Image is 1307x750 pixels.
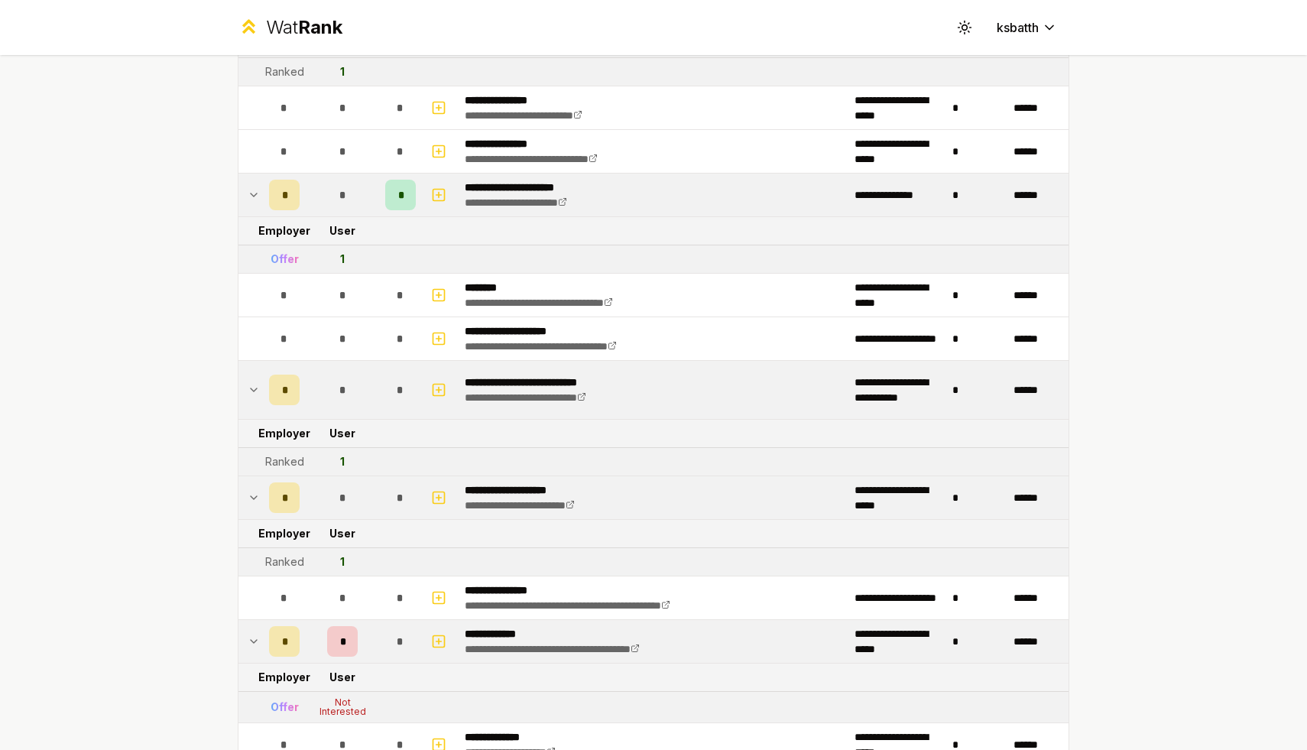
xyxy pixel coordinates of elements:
[265,554,304,570] div: Ranked
[340,554,345,570] div: 1
[340,64,345,80] div: 1
[306,217,379,245] td: User
[265,454,304,469] div: Ranked
[306,664,379,691] td: User
[263,664,306,691] td: Employer
[271,700,299,715] div: Offer
[263,420,306,447] td: Employer
[265,64,304,80] div: Ranked
[997,18,1039,37] span: ksbatth
[266,15,342,40] div: Wat
[984,14,1069,41] button: ksbatth
[263,217,306,245] td: Employer
[271,252,299,267] div: Offer
[306,520,379,547] td: User
[312,698,373,716] div: Not Interested
[238,15,342,40] a: WatRank
[306,420,379,447] td: User
[298,16,342,38] span: Rank
[340,252,345,267] div: 1
[340,454,345,469] div: 1
[263,520,306,547] td: Employer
